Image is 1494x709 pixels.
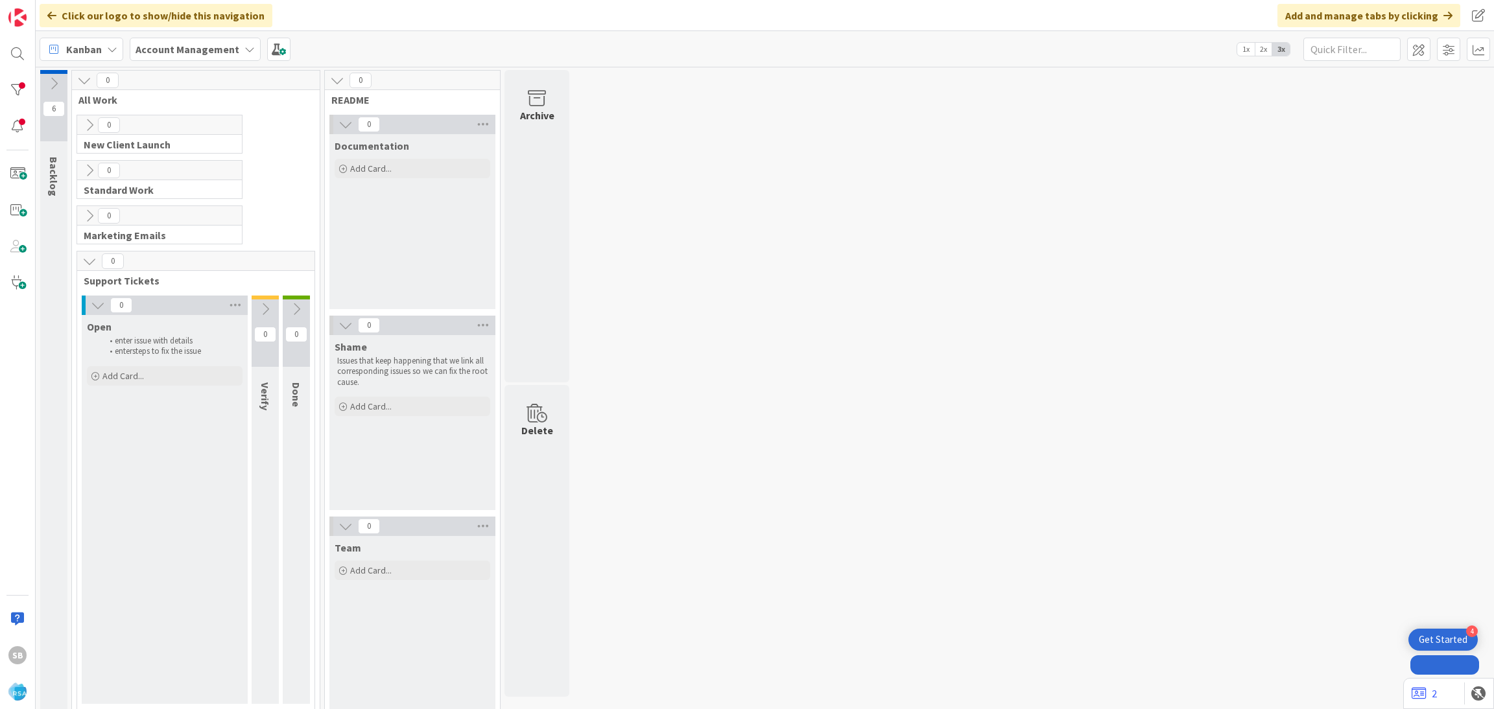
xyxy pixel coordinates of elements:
[350,564,392,576] span: Add Card...
[87,320,112,333] span: Open
[1272,43,1290,56] span: 3x
[337,356,488,388] p: Issues that keep happening that we link all corresponding issues so we can fix the root cause.
[97,73,119,88] span: 0
[335,340,367,353] span: Shame
[110,297,132,313] span: 0
[1408,629,1478,651] div: Open Get Started checklist, remaining modules: 4
[40,4,272,27] div: Click our logo to show/hide this navigation
[254,327,276,342] span: 0
[1412,686,1437,701] a: 2
[47,157,60,196] span: Backlog
[136,43,239,56] b: Account Management
[84,138,226,151] span: New Client Launch
[350,401,392,412] span: Add Card...
[98,163,120,178] span: 0
[335,139,409,152] span: Documentation
[290,382,303,407] span: Done
[84,274,298,287] span: Support Tickets
[102,370,144,382] span: Add Card...
[1237,43,1255,56] span: 1x
[102,346,241,356] li: enter
[1277,4,1460,27] div: Add and manage tabs by clicking
[358,318,380,333] span: 0
[84,183,226,196] span: Standard Work
[1303,38,1401,61] input: Quick Filter...
[350,163,392,174] span: Add Card...
[66,41,102,57] span: Kanban
[98,117,120,133] span: 0
[132,345,201,356] span: steps to fix the issue
[259,382,272,410] span: Verify
[8,8,27,27] img: Visit kanbanzone.com
[1466,625,1478,637] div: 4
[102,253,124,269] span: 0
[43,101,65,117] span: 6
[1419,633,1467,646] div: Get Started
[78,93,303,106] span: All Work
[350,73,372,88] span: 0
[285,327,307,342] span: 0
[8,646,27,664] div: SB
[358,518,380,534] span: 0
[1255,43,1272,56] span: 2x
[84,229,226,242] span: Marketing Emails
[8,682,27,701] img: avatar
[331,93,484,106] span: README
[520,108,554,123] div: Archive
[358,117,380,132] span: 0
[335,541,361,554] span: Team
[98,208,120,224] span: 0
[521,423,553,438] div: Delete
[102,336,241,346] li: enter issue with details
